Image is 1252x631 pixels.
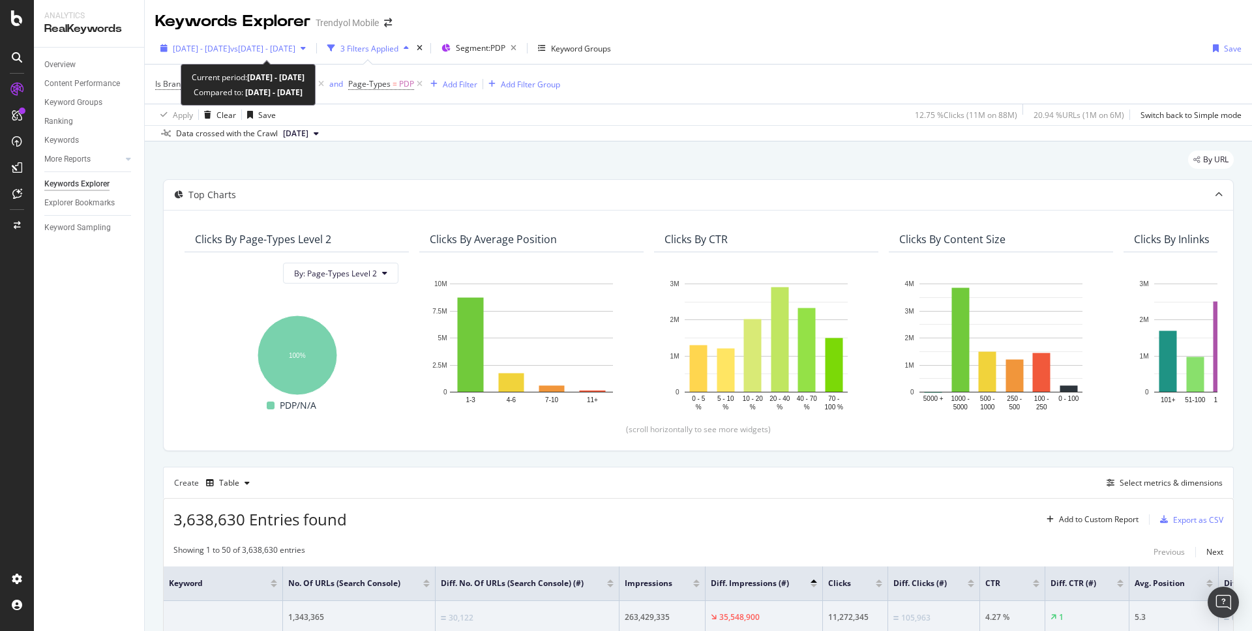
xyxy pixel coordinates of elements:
button: Segment:PDP [436,38,522,59]
div: 20.94 % URLs ( 1M on 6M ) [1034,110,1124,121]
text: % [696,404,702,411]
span: 3,638,630 Entries found [173,508,347,530]
span: Page-Types [348,78,391,89]
div: Content Performance [44,77,120,91]
div: Clicks By Content Size [899,233,1006,246]
div: Showing 1 to 50 of 3,638,630 entries [173,544,305,560]
button: 3 Filters Applied [322,38,414,59]
text: 2M [1140,317,1149,324]
div: 30,122 [449,612,473,624]
text: 70 - [828,395,839,402]
text: 500 [1009,404,1020,411]
text: 250 - [1007,395,1022,402]
text: 2M [670,317,679,324]
span: Clicks [828,578,856,589]
span: Diff. CTR (#) [1051,578,1097,589]
text: 0 - 100 [1058,395,1079,402]
text: 20 - 40 [769,395,790,402]
div: Keywords Explorer [44,177,110,191]
a: Explorer Bookmarks [44,196,135,210]
div: arrow-right-arrow-left [384,18,392,27]
span: Diff. Impressions (#) [711,578,791,589]
div: Export as CSV [1173,514,1223,525]
button: Save [1208,38,1242,59]
div: Apply [173,110,193,121]
button: Save [242,104,276,125]
text: 500 - [980,395,995,402]
span: Is Branded [155,78,194,89]
button: Export as CSV [1155,509,1223,530]
span: PDP/N/A [280,398,316,413]
text: 0 [910,389,914,396]
div: Next [1206,546,1223,557]
text: % [777,404,782,411]
div: Keyword Groups [551,43,611,54]
b: [DATE] - [DATE] [247,72,305,83]
a: Overview [44,58,135,72]
text: 16-50 [1214,396,1230,404]
a: More Reports [44,153,122,166]
text: 2.5M [432,362,447,369]
div: Table [219,479,239,487]
div: Clear [216,110,236,121]
text: % [723,404,728,411]
span: Diff. No. of URLs (Search Console) (#) [441,578,588,589]
text: 1M [1140,353,1149,360]
span: Segment: PDP [456,42,505,53]
text: 0 [676,389,679,396]
div: Explorer Bookmarks [44,196,115,210]
div: Add Filter Group [501,79,560,90]
img: Equal [893,616,899,620]
text: 3M [1140,280,1149,287]
text: 5M [438,334,447,342]
text: 0 [443,389,447,396]
button: Add to Custom Report [1041,509,1139,530]
button: Table [201,473,255,493]
button: Clear [199,104,236,125]
text: 250 [1036,404,1047,411]
div: 35,548,900 [719,611,760,623]
div: Current period: [192,70,305,85]
button: Switch back to Simple mode [1135,104,1242,125]
div: Open Intercom Messenger [1208,587,1239,618]
b: [DATE] - [DATE] [243,87,303,98]
button: Next [1206,544,1223,560]
button: [DATE] - [DATE]vs[DATE] - [DATE] [155,38,311,59]
text: 10M [434,280,447,287]
svg: A chart. [664,277,868,413]
text: 11+ [587,396,598,404]
text: 1000 - [951,395,970,402]
span: By URL [1203,156,1229,164]
div: Add Filter [443,79,477,90]
div: Overview [44,58,76,72]
div: and [329,78,343,89]
a: Keywords Explorer [44,177,135,191]
button: Apply [155,104,193,125]
div: Keywords [44,134,79,147]
div: Data crossed with the Crawl [176,128,278,139]
button: Add Filter Group [483,76,560,92]
div: Switch back to Simple mode [1140,110,1242,121]
text: 5000 [953,404,968,411]
button: Previous [1154,544,1185,560]
div: 4.27 % [985,611,1039,623]
div: A chart. [195,308,398,398]
div: times [414,42,425,55]
div: 3 Filters Applied [340,43,398,54]
button: Add Filter [425,76,477,92]
span: No. of URLs (Search Console) [288,578,404,589]
text: 0 - 5 [692,395,705,402]
a: Content Performance [44,77,135,91]
span: vs [DATE] - [DATE] [230,43,295,54]
text: 100 - [1034,395,1049,402]
text: 100 % [825,404,843,411]
text: 1-3 [466,396,475,404]
div: Create [174,473,255,493]
text: 7.5M [432,308,447,315]
div: 105,963 [901,612,931,624]
svg: A chart. [899,277,1103,413]
span: [DATE] - [DATE] [173,43,230,54]
span: Impressions [625,578,674,589]
div: Compared to: [194,85,303,100]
